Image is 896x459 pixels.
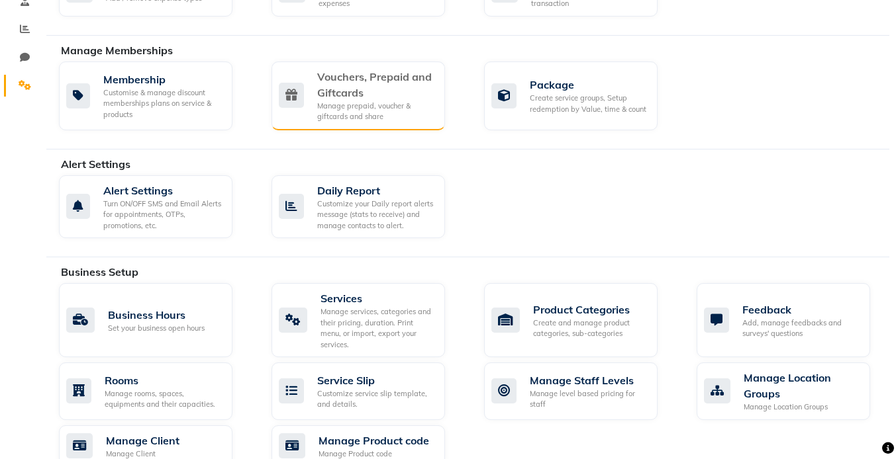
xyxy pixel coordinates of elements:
[105,372,222,388] div: Rooms
[530,388,647,410] div: Manage level based pricing for staff
[317,372,434,388] div: Service Slip
[317,198,434,231] div: Customize your Daily report alerts message (stats to receive) and manage contacts to alert.
[697,283,889,357] a: FeedbackAdd, manage feedbacks and surveys' questions
[321,290,434,306] div: Services
[103,198,222,231] div: Turn ON/OFF SMS and Email Alerts for appointments, OTPs, promotions, etc.
[59,362,252,420] a: RoomsManage rooms, spaces, equipments and their capacities.
[103,87,222,120] div: Customise & manage discount memberships plans on service & products
[744,401,860,413] div: Manage Location Groups
[59,62,252,130] a: MembershipCustomise & manage discount memberships plans on service & products
[317,69,434,101] div: Vouchers, Prepaid and Giftcards
[484,283,677,357] a: Product CategoriesCreate and manage product categories, sub-categories
[697,362,889,420] a: Manage Location GroupsManage Location Groups
[742,317,860,339] div: Add, manage feedbacks and surveys' questions
[108,307,205,323] div: Business Hours
[108,323,205,334] div: Set your business open hours
[533,317,647,339] div: Create and manage product categories, sub-categories
[530,372,647,388] div: Manage Staff Levels
[272,362,464,420] a: Service SlipCustomize service slip template, and details.
[105,388,222,410] div: Manage rooms, spaces, equipments and their capacities.
[103,183,222,198] div: Alert Settings
[272,62,464,130] a: Vouchers, Prepaid and GiftcardsManage prepaid, voucher & giftcards and share
[272,283,464,357] a: ServicesManage services, categories and their pricing, duration. Print menu, or import, export yo...
[317,183,434,198] div: Daily Report
[59,175,252,239] a: Alert SettingsTurn ON/OFF SMS and Email Alerts for appointments, OTPs, promotions, etc.
[272,175,464,239] a: Daily ReportCustomize your Daily report alerts message (stats to receive) and manage contacts to ...
[317,101,434,122] div: Manage prepaid, voucher & giftcards and share
[742,302,860,317] div: Feedback
[744,370,860,401] div: Manage Location Groups
[59,283,252,357] a: Business HoursSet your business open hours
[321,306,434,350] div: Manage services, categories and their pricing, duration. Print menu, or import, export your servi...
[530,93,647,114] div: Create service groups, Setup redemption by Value, time & count
[317,388,434,410] div: Customize service slip template, and details.
[319,433,429,448] div: Manage Product code
[484,62,677,130] a: PackageCreate service groups, Setup redemption by Value, time & count
[106,433,179,448] div: Manage Client
[484,362,677,420] a: Manage Staff LevelsManage level based pricing for staff
[533,302,647,317] div: Product Categories
[530,77,647,93] div: Package
[103,71,222,87] div: Membership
